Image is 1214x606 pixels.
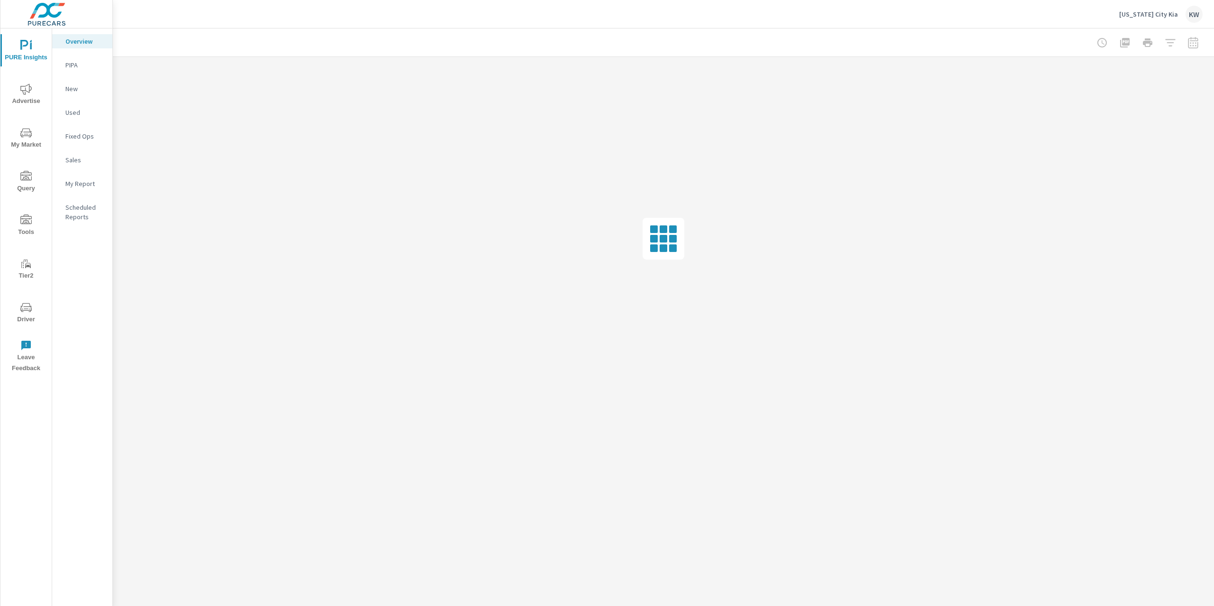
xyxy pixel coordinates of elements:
[52,200,112,224] div: Scheduled Reports
[3,302,49,325] span: Driver
[3,84,49,107] span: Advertise
[52,153,112,167] div: Sales
[52,129,112,143] div: Fixed Ops
[52,177,112,191] div: My Report
[0,28,52,378] div: nav menu
[65,155,105,165] p: Sales
[3,258,49,281] span: Tier2
[65,179,105,188] p: My Report
[52,82,112,96] div: New
[3,340,49,374] span: Leave Feedback
[3,40,49,63] span: PURE Insights
[52,105,112,120] div: Used
[3,127,49,150] span: My Market
[65,203,105,222] p: Scheduled Reports
[65,84,105,93] p: New
[3,214,49,238] span: Tools
[52,34,112,48] div: Overview
[3,171,49,194] span: Query
[1186,6,1203,23] div: KW
[65,60,105,70] p: PIPA
[65,131,105,141] p: Fixed Ops
[65,108,105,117] p: Used
[1119,10,1178,19] p: [US_STATE] City Kia
[52,58,112,72] div: PIPA
[65,37,105,46] p: Overview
